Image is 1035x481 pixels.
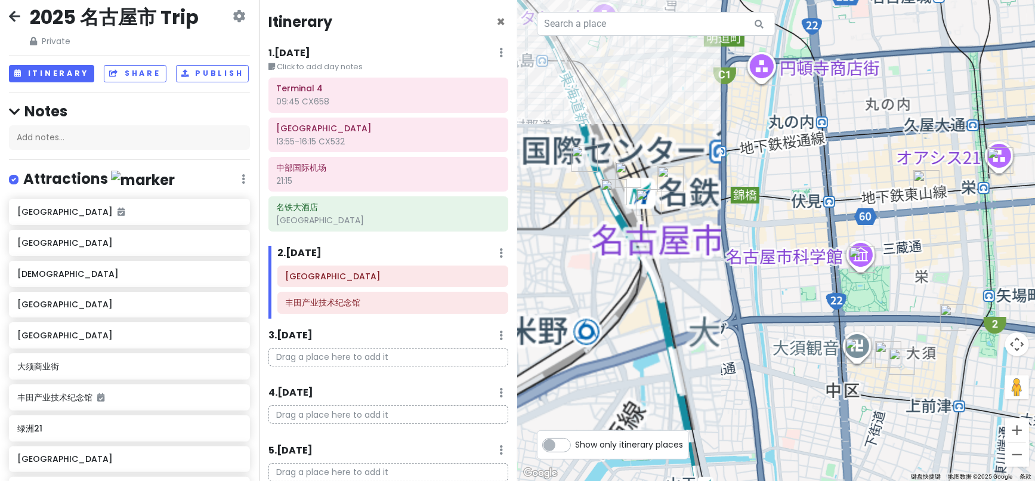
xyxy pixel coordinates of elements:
[277,162,500,173] h6: 中部国际机场
[268,47,310,60] h6: 1 . [DATE]
[118,208,125,216] i: Added to itinerary
[576,438,684,451] span: Show only itinerary places
[268,329,313,342] h6: 3 . [DATE]
[277,96,500,107] div: 09:45 CX658
[497,12,506,32] span: Close itinerary
[268,405,508,424] p: Drag a place here to add it
[277,83,500,94] h6: Terminal 4
[909,165,944,201] div: Unagi Unayasu Nishiki
[111,171,175,189] img: marker
[1005,443,1029,467] button: 缩小
[268,387,313,399] h6: 4 . [DATE]
[277,175,500,186] div: 21:15
[97,393,104,402] i: Added to itinerary
[176,65,249,82] button: Publish
[17,392,241,403] h6: 丰田产业技术纪念馆
[653,161,688,197] div: THE SUSHI NAGOYA 海
[567,141,603,177] div: Misokatsu Yabaton
[537,12,776,36] input: Search a place
[935,300,971,335] div: Misokatsu Yabaton Yabachō Honten
[277,215,500,226] div: [GEOGRAPHIC_DATA]
[277,123,500,134] h6: 香港国际机场一号客运大楼
[17,299,241,310] h6: [GEOGRAPHIC_DATA]
[1019,473,1031,480] a: 条款（在新标签页中打开）
[841,333,876,369] div: 大须观音
[1005,375,1029,399] button: 将街景小人拖到地图上以打开街景
[268,348,508,366] p: Drag a place here to add it
[9,102,250,121] h4: Notes
[17,269,241,279] h6: [DEMOGRAPHIC_DATA]
[610,157,646,193] div: Sumiyoshi JR Nagoya station down platform
[268,13,332,31] h4: Itinerary
[9,125,250,150] div: Add notes...
[844,242,880,277] div: 名古屋市科学馆
[884,344,920,380] div: 大须商业街
[521,465,560,481] a: 在 Google 地图中打开此区域（会打开一个新窗口）
[17,238,241,248] h6: [GEOGRAPHIC_DATA]
[1005,332,1029,356] button: 地图镜头控件
[497,15,506,29] button: Close
[17,454,241,464] h6: [GEOGRAPHIC_DATA]
[596,174,632,210] div: 丸屋本店（JR名古屋站店）
[104,65,166,82] button: Share
[870,337,906,372] div: Takara
[17,206,241,217] h6: [GEOGRAPHIC_DATA]
[286,271,500,282] h6: 名古屋城
[1005,418,1029,442] button: 放大
[521,465,560,481] img: Google
[17,423,241,434] h6: 绿洲21
[277,136,500,147] div: 13:55-16:15 CX532
[286,297,500,308] h6: 丰田产业技术纪念馆
[9,65,94,82] button: Itinerary
[30,5,199,30] h2: 2025 名古屋市 Trip
[23,169,175,189] h4: Attractions
[983,143,1018,178] div: 绿洲21
[911,473,941,481] button: 键盘快捷键
[17,361,241,372] h6: 大须商业街
[30,35,199,48] span: Private
[268,61,508,73] small: Click to add day notes
[17,330,241,341] h6: [GEOGRAPHIC_DATA]
[948,473,1012,480] span: 地图数据 ©2025 Google
[631,184,667,220] div: 名铁大酒店
[268,445,313,457] h6: 5 . [DATE]
[277,202,500,212] h6: 名铁大酒店
[277,247,322,260] h6: 2 . [DATE]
